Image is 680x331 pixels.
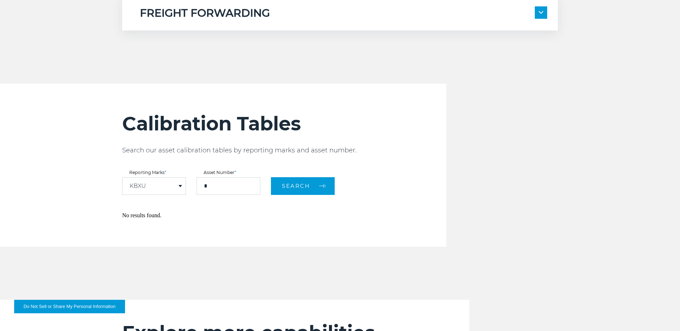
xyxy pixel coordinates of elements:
[130,183,146,189] a: KBXU
[122,112,446,135] h2: Calibration Tables
[140,6,270,20] h5: FREIGHT FORWARDING
[539,11,543,14] img: arrow
[197,170,260,175] label: Asset Number
[122,213,446,218] p: No results found.
[122,146,446,155] p: Search our asset calibration tables by reporting marks and asset number.
[271,177,335,195] button: Search arrow arrow
[14,300,125,313] button: Do Not Sell or Share My Personal Information
[122,170,186,175] label: Reporting Marks
[282,183,310,189] span: Search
